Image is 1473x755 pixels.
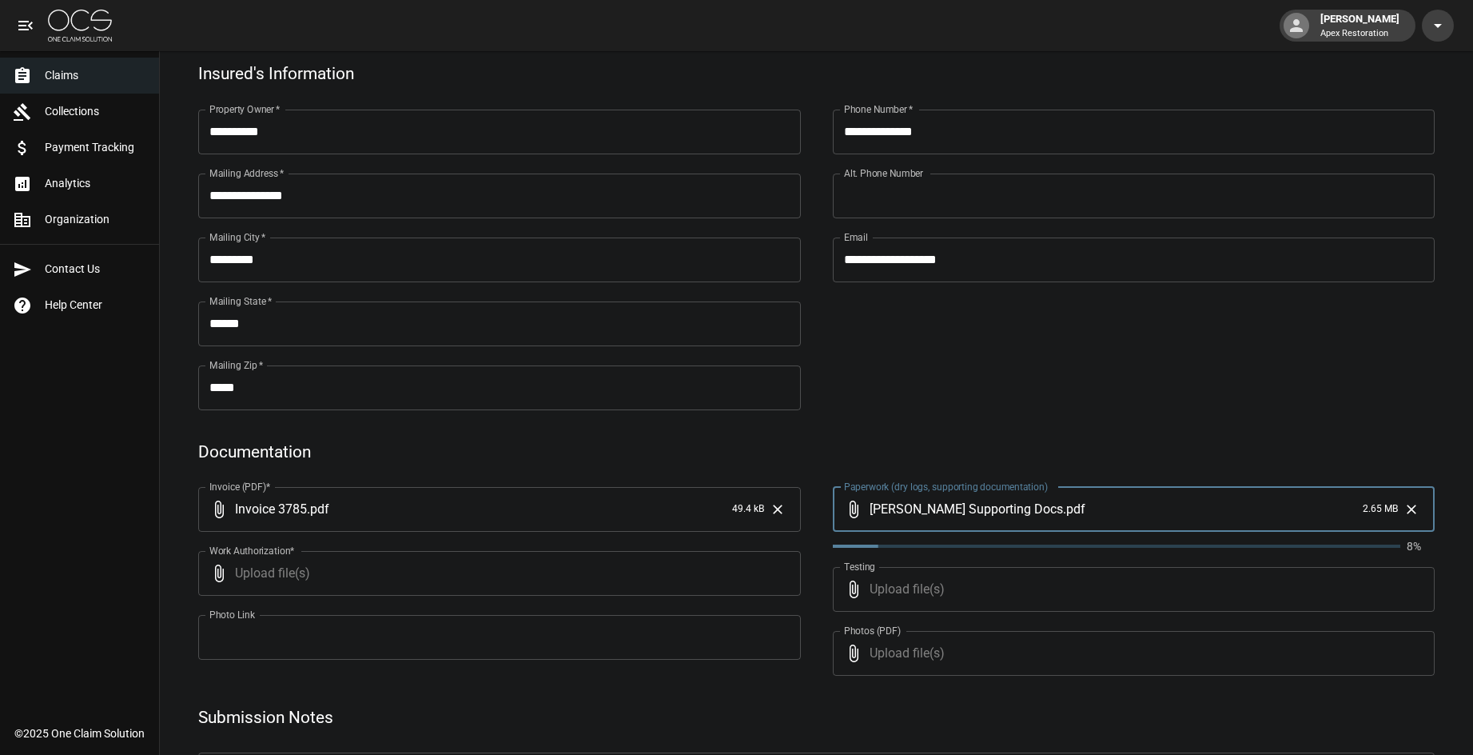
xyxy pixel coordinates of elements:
[209,294,272,308] label: Mailing State
[45,297,146,314] span: Help Center
[1407,538,1435,554] p: 8%
[10,10,42,42] button: open drawer
[209,230,266,244] label: Mailing City
[48,10,112,42] img: ocs-logo-white-transparent.png
[1399,497,1423,521] button: Clear
[14,725,145,741] div: © 2025 One Claim Solution
[235,500,307,518] span: Invoice 3785
[1363,501,1398,517] span: 2.65 MB
[307,500,329,518] span: . pdf
[45,211,146,228] span: Organization
[732,501,764,517] span: 49.4 kB
[1314,11,1406,40] div: [PERSON_NAME]
[45,67,146,84] span: Claims
[844,624,901,637] label: Photos (PDF)
[1063,500,1085,518] span: . pdf
[870,500,1063,518] span: [PERSON_NAME] Supporting Docs
[844,560,875,573] label: Testing
[844,166,923,180] label: Alt. Phone Number
[844,480,1048,493] label: Paperwork (dry logs, supporting documentation)
[209,480,271,493] label: Invoice (PDF)*
[235,551,758,596] span: Upload file(s)
[45,261,146,278] span: Contact Us
[766,497,790,521] button: Clear
[45,175,146,192] span: Analytics
[209,358,264,372] label: Mailing Zip
[209,608,255,621] label: Photo Link
[209,544,295,557] label: Work Authorization*
[45,139,146,156] span: Payment Tracking
[870,631,1392,676] span: Upload file(s)
[1320,27,1399,41] p: Apex Restoration
[844,102,913,116] label: Phone Number
[209,102,281,116] label: Property Owner
[844,230,868,244] label: Email
[870,567,1392,612] span: Upload file(s)
[45,103,146,120] span: Collections
[209,166,284,180] label: Mailing Address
